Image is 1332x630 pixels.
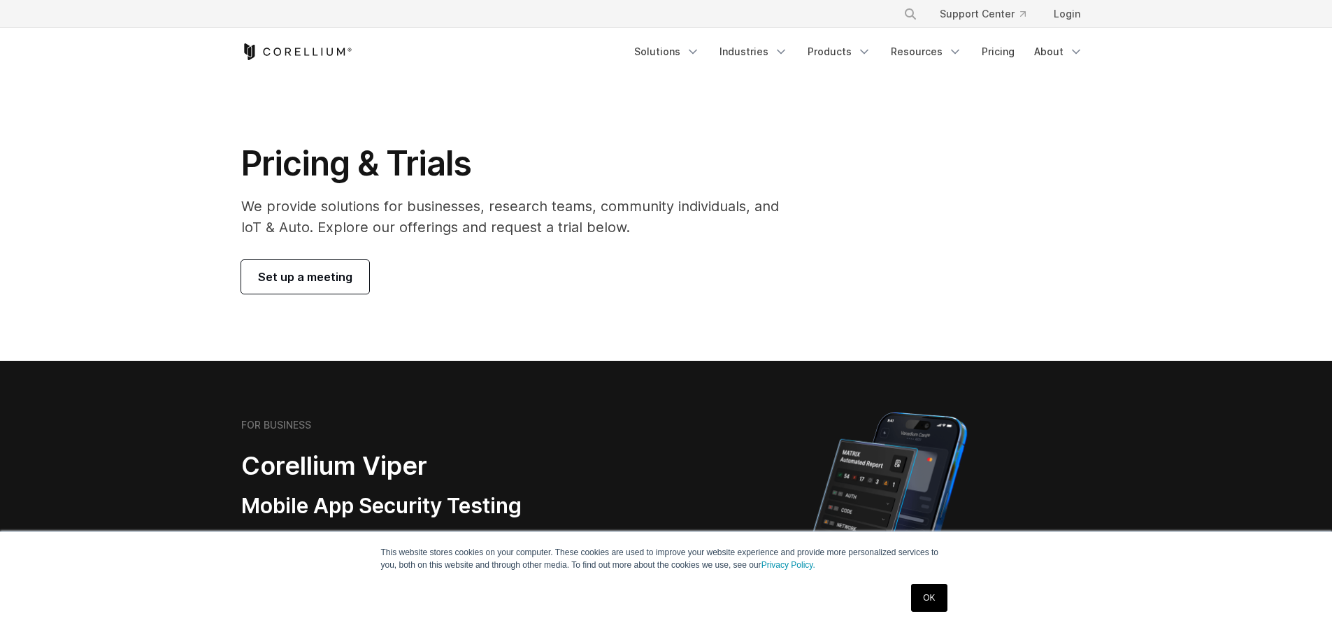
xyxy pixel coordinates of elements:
[381,546,952,571] p: This website stores cookies on your computer. These cookies are used to improve your website expe...
[799,39,880,64] a: Products
[241,493,599,520] h3: Mobile App Security Testing
[898,1,923,27] button: Search
[887,1,1091,27] div: Navigation Menu
[1043,1,1091,27] a: Login
[929,1,1037,27] a: Support Center
[761,560,815,570] a: Privacy Policy.
[241,450,599,482] h2: Corellium Viper
[258,269,352,285] span: Set up a meeting
[626,39,1091,64] div: Navigation Menu
[911,584,947,612] a: OK
[711,39,796,64] a: Industries
[1026,39,1091,64] a: About
[241,143,799,185] h1: Pricing & Trials
[241,260,369,294] a: Set up a meeting
[973,39,1023,64] a: Pricing
[626,39,708,64] a: Solutions
[241,531,599,581] p: Security pentesting and AppSec teams will love the simplicity of automated report generation comb...
[882,39,971,64] a: Resources
[241,419,311,431] h6: FOR BUSINESS
[241,43,352,60] a: Corellium Home
[241,196,799,238] p: We provide solutions for businesses, research teams, community individuals, and IoT & Auto. Explo...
